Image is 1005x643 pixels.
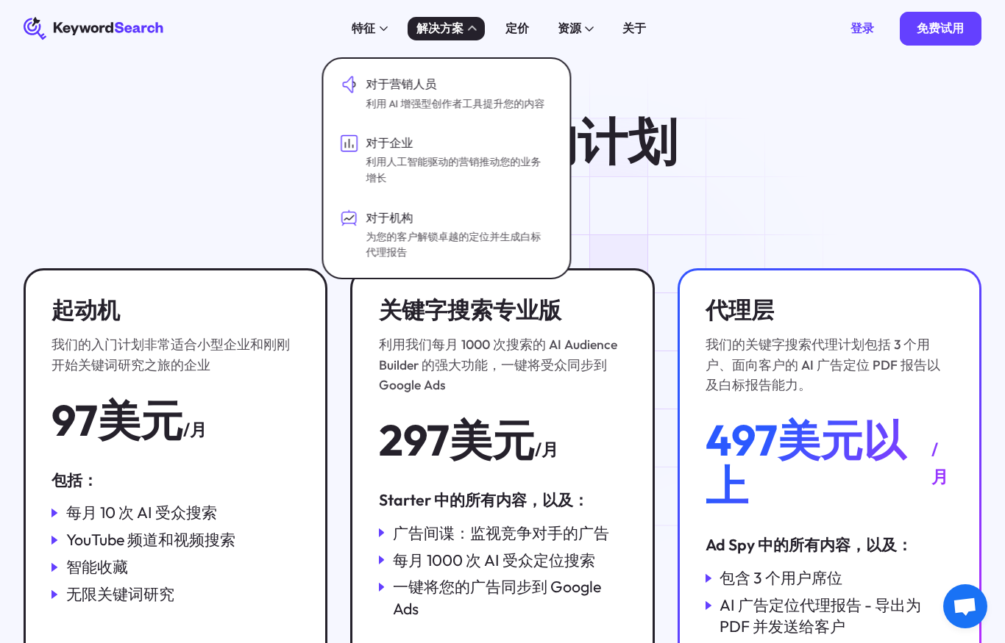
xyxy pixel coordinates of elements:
font: 代理层 [706,295,774,324]
a: 免费试用 [900,12,981,46]
font: 智能收藏 [66,557,128,577]
font: 97美元 [52,393,183,447]
font: 包括： [52,470,98,490]
font: /月 [535,439,558,460]
font: 每月 1000 次 AI 受众定位搜索 [393,550,595,570]
font: 对于营销人员 [366,76,437,91]
font: 登录 [850,21,874,35]
font: 广告间谍：监视竞争对手的广告 [393,523,609,543]
font: 我们的关键字搜索代理计划包括 3 个用户、面向客户的 AI 广告定位 PDF 报告以及白标报告能力。 [706,336,940,393]
font: 我们的入门计划非常适合小型企业和刚刚开始关键词研究之旅的企业 [52,336,290,373]
font: YouTube 频道和视频搜索 [66,530,235,550]
font: 对于企业 [366,135,413,150]
div: 开放式聊天 [943,584,987,628]
a: 对于企业利用人工智能驱动的营销推动您的业务增长 [332,126,561,195]
font: 对于机构 [366,210,413,225]
font: 每月 10 次 AI 受众搜索 [66,503,217,522]
font: 利用 AI 增强型创作者工具提升您的内容 [366,97,545,110]
font: Starter 中的所有内容，以及： [379,490,589,510]
font: 特征 [352,21,375,35]
font: /月 [931,439,948,486]
font: 定价 [505,21,529,35]
font: Ad Spy 中的所有内容，以及： [706,535,912,555]
a: 对于营销人员利用 AI 增强型创作者工具提升您的内容 [332,68,561,121]
font: 297美元 [379,413,535,467]
font: 利用人工智能驱动的营销推动您的业务增长 [366,155,541,184]
font: 497美元以上 [706,413,906,512]
font: 起动机 [52,295,120,324]
font: 为您的客户解锁卓越的定位并生成白标代理报告 [366,230,541,259]
a: 关于 [614,17,654,40]
nav: 解决方案 [322,57,571,279]
a: 登录 [834,12,892,46]
font: 的计划 [528,109,678,173]
font: 利用我们每月 1000 次搜索的 AI Audience Builder 的强大功能，一键将受众同步到 Google Ads [379,336,617,393]
font: 无限关键词研究 [66,584,174,604]
font: 免费试用 [917,21,964,35]
a: 定价 [497,17,537,40]
font: AI 广告定位代理报告 - 导出为 PDF 并发送给客户 [720,595,921,636]
font: 关键字搜索专业版 [379,295,561,324]
font: 关于 [622,21,646,35]
a: 对于机构为您的客户解锁卓越的定位并生成白标代理报告 [332,201,561,270]
font: 资源 [558,21,581,35]
font: 一键将您的广告同步到 Google Ads [393,577,601,618]
font: 包含 3 个用户席位 [720,568,842,588]
font: 解决方案 [416,21,464,35]
font: /月 [183,419,207,440]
